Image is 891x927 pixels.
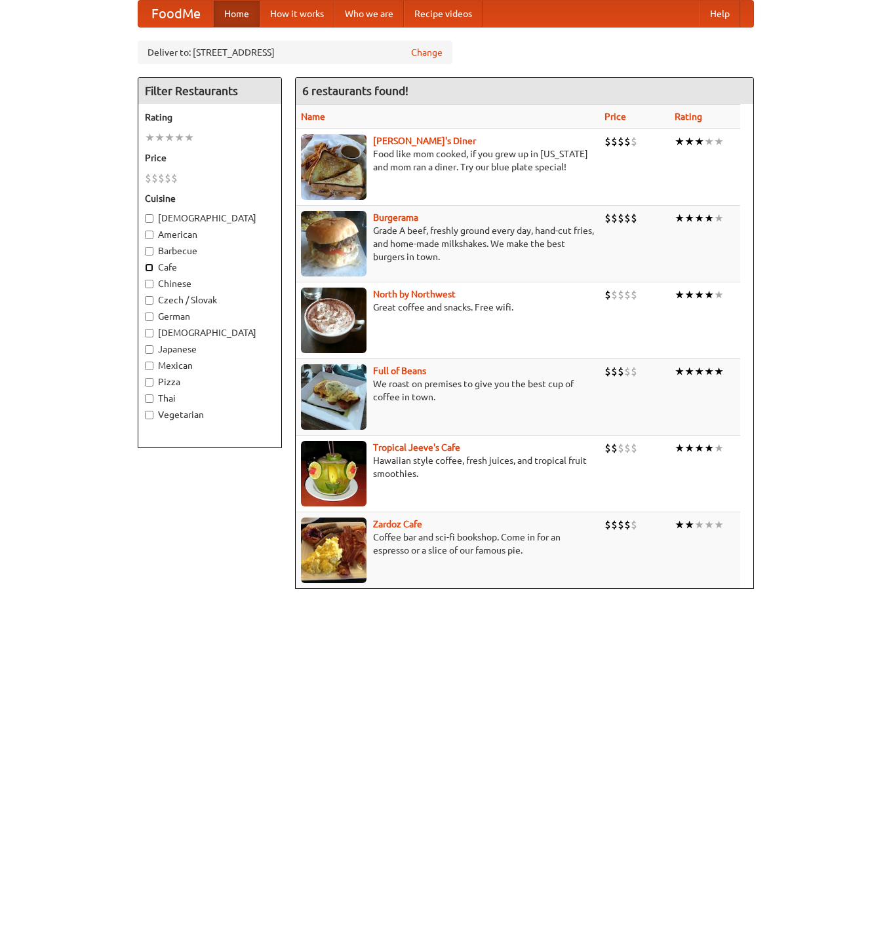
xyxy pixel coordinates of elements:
[694,441,704,455] li: ★
[301,211,366,276] img: burgerama.jpg
[604,441,611,455] li: $
[404,1,483,27] a: Recipe videos
[145,343,275,356] label: Japanese
[675,211,684,225] li: ★
[604,288,611,302] li: $
[618,441,624,455] li: $
[631,518,637,532] li: $
[704,211,714,225] li: ★
[694,364,704,379] li: ★
[704,134,714,149] li: ★
[714,288,724,302] li: ★
[301,301,594,314] p: Great coffee and snacks. Free wifi.
[631,134,637,149] li: $
[145,362,153,370] input: Mexican
[604,518,611,532] li: $
[145,212,275,225] label: [DEMOGRAPHIC_DATA]
[184,130,194,145] li: ★
[373,136,476,146] a: [PERSON_NAME]'s Diner
[611,211,618,225] li: $
[631,211,637,225] li: $
[694,288,704,302] li: ★
[631,441,637,455] li: $
[684,134,694,149] li: ★
[165,130,174,145] li: ★
[618,211,624,225] li: $
[604,364,611,379] li: $
[611,288,618,302] li: $
[373,366,426,376] a: Full of Beans
[611,364,618,379] li: $
[302,85,408,97] ng-pluralize: 6 restaurants found!
[145,277,275,290] label: Chinese
[138,1,214,27] a: FoodMe
[145,228,275,241] label: American
[704,364,714,379] li: ★
[373,212,418,223] a: Burgerama
[301,288,366,353] img: north.jpg
[301,364,366,430] img: beans.jpg
[624,364,631,379] li: $
[631,364,637,379] li: $
[714,518,724,532] li: ★
[618,364,624,379] li: $
[145,231,153,239] input: American
[145,280,153,288] input: Chinese
[624,441,631,455] li: $
[145,394,153,403] input: Thai
[155,130,165,145] li: ★
[618,518,624,532] li: $
[171,171,178,185] li: $
[714,364,724,379] li: ★
[694,518,704,532] li: ★
[684,288,694,302] li: ★
[675,518,684,532] li: ★
[145,408,275,421] label: Vegetarian
[704,288,714,302] li: ★
[145,171,151,185] li: $
[145,247,153,255] input: Barbecue
[214,1,260,27] a: Home
[301,531,594,557] p: Coffee bar and sci-fi bookshop. Come in for an espresso or a slice of our famous pie.
[334,1,404,27] a: Who we are
[145,329,153,337] input: [DEMOGRAPHIC_DATA]
[411,46,443,59] a: Change
[684,518,694,532] li: ★
[675,288,684,302] li: ★
[145,378,153,387] input: Pizza
[373,289,456,299] a: North by Northwest
[301,377,594,404] p: We roast on premises to give you the best cup of coffee in town.
[145,293,275,307] label: Czech / Slovak
[145,130,155,145] li: ★
[631,288,637,302] li: $
[373,519,422,529] b: Zardoz Cafe
[611,441,618,455] li: $
[618,134,624,149] li: $
[301,454,594,480] p: Hawaiian style coffee, fresh juices, and tropical fruit smoothies.
[145,312,153,321] input: German
[151,171,158,185] li: $
[165,171,171,185] li: $
[684,211,694,225] li: ★
[145,111,275,124] h5: Rating
[700,1,740,27] a: Help
[145,192,275,205] h5: Cuisine
[145,214,153,223] input: [DEMOGRAPHIC_DATA]
[684,364,694,379] li: ★
[145,326,275,339] label: [DEMOGRAPHIC_DATA]
[675,364,684,379] li: ★
[301,111,325,122] a: Name
[624,518,631,532] li: $
[138,41,452,64] div: Deliver to: [STREET_ADDRESS]
[301,134,366,200] img: sallys.jpg
[684,441,694,455] li: ★
[704,518,714,532] li: ★
[694,211,704,225] li: ★
[604,211,611,225] li: $
[611,134,618,149] li: $
[604,111,626,122] a: Price
[373,442,460,453] a: Tropical Jeeve's Cafe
